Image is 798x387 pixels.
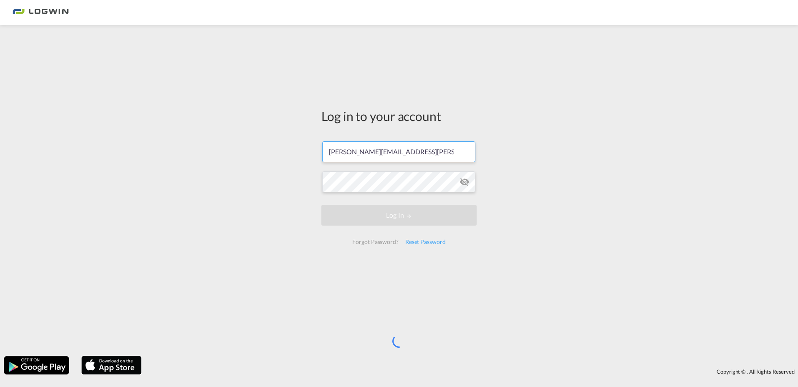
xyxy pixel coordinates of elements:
[402,234,449,249] div: Reset Password
[321,107,477,125] div: Log in to your account
[321,205,477,226] button: LOGIN
[322,141,475,162] input: Enter email/phone number
[146,364,798,379] div: Copyright © . All Rights Reserved
[3,355,70,375] img: google.png
[460,177,470,187] md-icon: icon-eye-off
[81,355,142,375] img: apple.png
[13,3,69,22] img: bc73a0e0d8c111efacd525e4c8ad7d32.png
[349,234,402,249] div: Forgot Password?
